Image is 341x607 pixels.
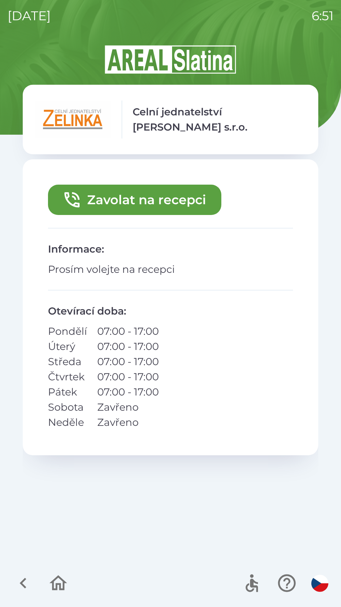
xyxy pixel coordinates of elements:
[133,104,306,135] p: Celní jednatelství [PERSON_NAME] s.r.o.
[48,384,87,400] p: Pátek
[48,185,221,215] button: Zavolat na recepci
[48,415,87,430] p: Neděle
[48,339,87,354] p: Úterý
[48,354,87,369] p: Středa
[97,369,159,384] p: 07:00 - 17:00
[97,354,159,369] p: 07:00 - 17:00
[48,303,293,319] p: Otevírací doba :
[48,400,87,415] p: Sobota
[97,324,159,339] p: 07:00 - 17:00
[312,6,333,25] p: 6:51
[311,575,328,592] img: cs flag
[97,400,159,415] p: Zavřeno
[48,369,87,384] p: Čtvrtek
[97,339,159,354] p: 07:00 - 17:00
[48,324,87,339] p: Pondělí
[48,262,293,277] p: Prosím volejte na recepci
[23,44,318,75] img: Logo
[48,242,293,257] p: Informace :
[8,6,51,25] p: [DATE]
[97,415,159,430] p: Zavřeno
[97,384,159,400] p: 07:00 - 17:00
[35,101,111,138] img: e791fe39-6e5c-4488-8406-01cea90b779d.png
